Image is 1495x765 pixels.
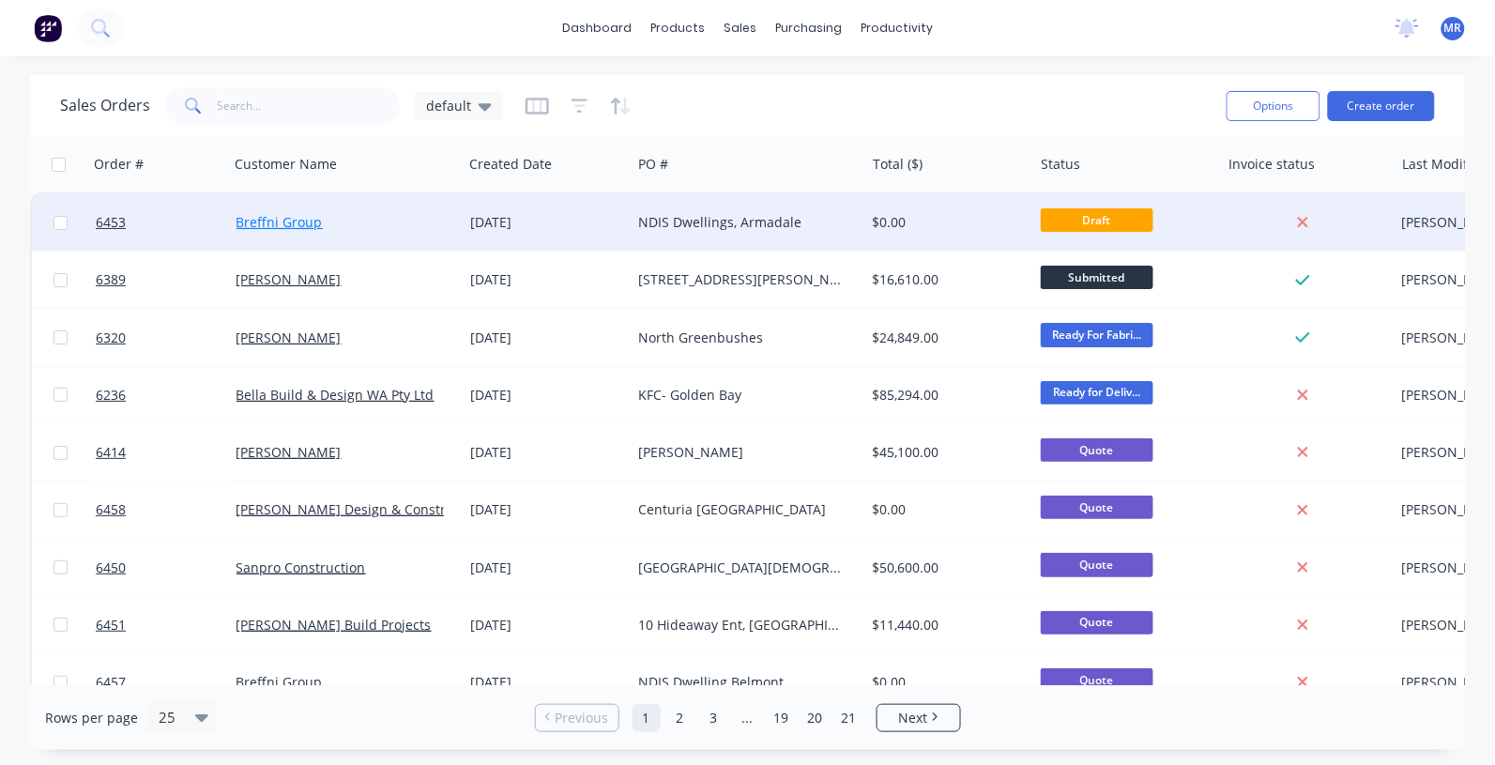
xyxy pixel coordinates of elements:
span: 6450 [96,558,126,577]
input: Search... [218,87,401,125]
span: 6389 [96,270,126,289]
span: 6236 [96,386,126,405]
div: [DATE] [470,386,623,405]
div: Customer Name [235,155,337,174]
div: [DATE] [470,329,623,347]
span: 6453 [96,213,126,232]
span: Quote [1041,611,1153,635]
img: Factory [34,14,62,42]
a: Breffni Group [236,213,323,231]
span: Quote [1041,438,1153,462]
a: Jump forward [734,704,762,732]
div: PO # [638,155,668,174]
div: 10 Hideaway Ent, [GEOGRAPHIC_DATA] [638,616,847,635]
button: Options [1227,91,1320,121]
a: Page 2 [666,704,694,732]
div: $50,600.00 [873,558,1018,577]
span: 6458 [96,500,126,519]
span: Submitted [1041,266,1153,289]
button: Create order [1328,91,1435,121]
span: Draft [1041,208,1153,232]
div: $24,849.00 [873,329,1018,347]
div: productivity [851,14,942,42]
a: Page 21 [835,704,863,732]
div: [DATE] [470,500,623,519]
div: sales [714,14,766,42]
span: Previous [555,709,608,727]
a: 6457 [96,654,236,711]
span: Quote [1041,668,1153,692]
a: Page 3 [700,704,728,732]
span: 6320 [96,329,126,347]
a: [PERSON_NAME] Build Projects [236,616,432,634]
a: 6236 [96,367,236,423]
div: [PERSON_NAME] [638,443,847,462]
div: $0.00 [873,213,1018,232]
a: dashboard [553,14,641,42]
div: Centuria [GEOGRAPHIC_DATA] [638,500,847,519]
span: Ready for Deliv... [1041,381,1153,405]
div: North Greenbushes [638,329,847,347]
h1: Sales Orders [60,97,150,115]
span: 6457 [96,673,126,692]
a: [PERSON_NAME] Design & Construction [236,500,486,518]
a: Breffni Group [236,673,323,691]
a: [PERSON_NAME] [236,270,342,288]
div: NDIS Dwellings, Armadale [638,213,847,232]
span: Quote [1041,553,1153,576]
span: 6451 [96,616,126,635]
a: Page 1 is your current page [633,704,661,732]
div: $45,100.00 [873,443,1018,462]
div: Invoice status [1229,155,1316,174]
div: $11,440.00 [873,616,1018,635]
div: [DATE] [470,616,623,635]
a: Previous page [536,709,618,727]
div: [DATE] [470,270,623,289]
div: Created Date [469,155,552,174]
div: $85,294.00 [873,386,1018,405]
a: 6414 [96,424,236,481]
span: MR [1444,20,1462,37]
a: [PERSON_NAME] [236,329,342,346]
span: Quote [1041,496,1153,519]
a: [PERSON_NAME] [236,443,342,461]
a: 6389 [96,252,236,308]
div: products [641,14,714,42]
a: 6450 [96,540,236,596]
div: [DATE] [470,673,623,692]
a: 6451 [96,597,236,653]
div: KFC- Golden Bay [638,386,847,405]
div: Order # [94,155,144,174]
a: Page 19 [768,704,796,732]
div: NDIS Dwelling Belmont [638,673,847,692]
div: [DATE] [470,558,623,577]
span: Rows per page [45,709,138,727]
a: 6320 [96,310,236,366]
a: Page 20 [801,704,830,732]
span: Ready For Fabri... [1041,323,1153,346]
div: [GEOGRAPHIC_DATA][DEMOGRAPHIC_DATA] [638,558,847,577]
div: Total ($) [873,155,923,174]
div: purchasing [766,14,851,42]
div: Status [1042,155,1081,174]
span: default [426,96,471,115]
a: Next page [877,709,960,727]
div: $0.00 [873,673,1018,692]
span: 6414 [96,443,126,462]
div: [DATE] [470,443,623,462]
div: [STREET_ADDRESS][PERSON_NAME] [638,270,847,289]
ul: Pagination [527,704,969,732]
div: $0.00 [873,500,1018,519]
div: [DATE] [470,213,623,232]
span: Next [899,709,928,727]
a: Sanpro Construction [236,558,366,576]
a: Bella Build & Design WA Pty Ltd [236,386,435,404]
a: 6458 [96,482,236,538]
div: $16,610.00 [873,270,1018,289]
a: 6453 [96,194,236,251]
